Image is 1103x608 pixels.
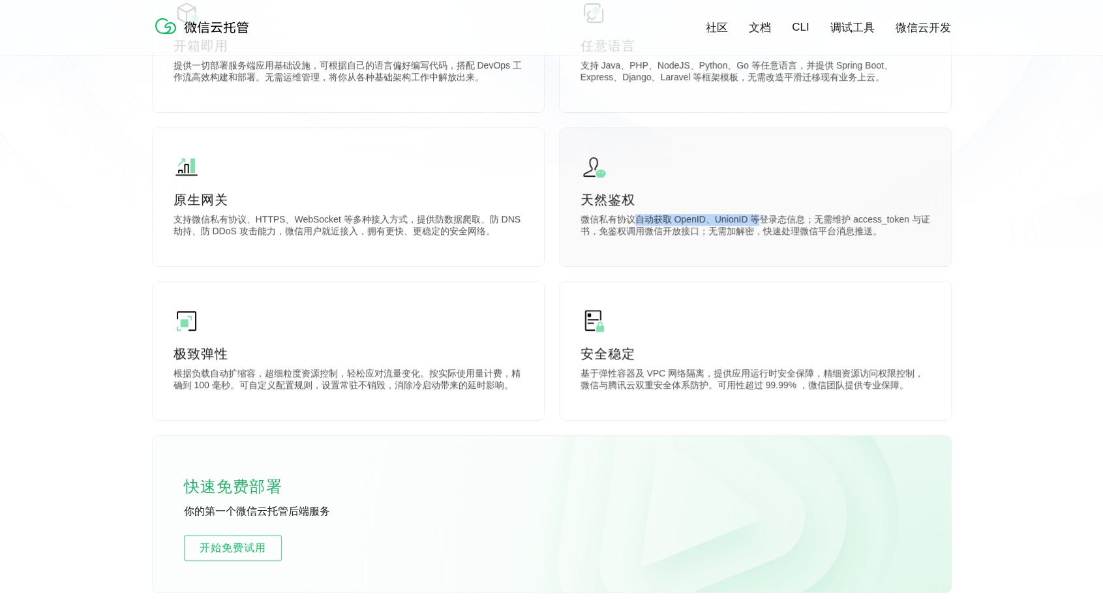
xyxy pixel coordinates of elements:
[185,540,281,556] span: 开始免费试用
[174,60,523,86] p: 提供一切部署服务端应用基础设施，可根据自己的语言偏好编写代码，搭配 DevOps 工作流高效构建和部署。无需运维管理，将你从各种基础架构工作中解放出来。
[153,30,257,41] a: 微信云托管
[581,344,930,363] p: 安全稳定
[749,20,771,35] a: 文档
[184,474,314,500] p: 快速免费部署
[896,20,951,35] a: 微信云开发
[581,190,930,209] p: 天然鉴权
[153,13,257,39] img: 微信云托管
[792,21,809,34] a: CLI
[706,20,728,35] a: 社区
[830,20,875,35] a: 调试工具
[581,368,930,394] p: 基于弹性容器及 VPC 网络隔离，提供应用运行时安全保障，精细资源访问权限控制，微信与腾讯云双重安全体系防护。可用性超过 99.99% ，微信团队提供专业保障。
[174,190,523,209] p: 原生网关
[581,60,930,86] p: 支持 Java、PHP、NodeJS、Python、Go 等任意语言，并提供 Spring Boot、Express、Django、Laravel 等框架模板，无需改造平滑迁移现有业务上云。
[174,368,523,394] p: 根据负载自动扩缩容，超细粒度资源控制，轻松应对流量变化。按实际使用量计费，精确到 100 毫秒。可自定义配置规则，设置常驻不销毁，消除冷启动带来的延时影响。
[174,214,523,240] p: 支持微信私有协议、HTTPS、WebSocket 等多种接入方式，提供防数据爬取、防 DNS 劫持、防 DDoS 攻击能力，微信用户就近接入，拥有更快、更稳定的安全网络。
[184,505,380,519] p: 你的第一个微信云托管后端服务
[174,344,523,363] p: 极致弹性
[581,214,930,240] p: 微信私有协议自动获取 OpenID、UnionID 等登录态信息；无需维护 access_token 与证书，免鉴权调用微信开放接口；无需加解密，快速处理微信平台消息推送。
